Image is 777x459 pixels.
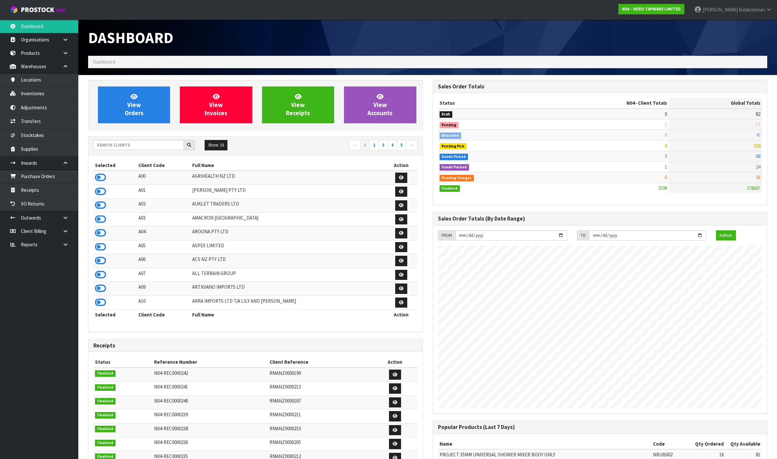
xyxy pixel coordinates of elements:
[191,160,385,171] th: Full Name
[191,212,385,226] td: AMACRON [GEOGRAPHIC_DATA]
[191,268,385,282] td: ALL TERRAIN GROUP
[154,398,188,404] span: N04-REC0000240
[95,440,116,446] span: Finalised
[397,140,406,150] a: 5
[154,439,188,445] span: N04-REC0000236
[270,411,301,418] span: RMANZ0000211
[406,140,417,150] a: →
[438,439,651,449] th: Name
[137,240,191,254] td: A05
[93,160,137,171] th: Selected
[191,254,385,268] td: ACS NZ PTY LTD
[137,199,191,213] td: A02
[756,111,760,117] span: 82
[270,370,301,376] span: RMANZ0000199
[191,171,385,185] td: AGRIHEALTH NZ LTD
[191,226,385,240] td: AROONA PTY LTD
[756,121,760,128] span: 17
[651,439,691,449] th: Code
[125,93,144,117] span: View Orders
[438,424,762,430] h3: Popular Products (Last 7 Days)
[93,357,152,367] th: Status
[93,59,115,65] span: Dashboard
[137,226,191,240] td: A04
[438,84,762,90] h3: Sales Order Totals
[205,140,227,150] button: Show: 10
[388,140,397,150] a: 4
[665,121,667,128] span: 1
[191,240,385,254] td: ASPEX LIMITED
[385,310,418,320] th: Action
[669,98,762,108] th: Global Totals
[260,140,418,151] nav: Page navigation
[725,439,762,449] th: Qty Available
[137,282,191,296] td: A09
[665,153,667,159] span: 3
[88,28,173,47] span: Dashboard
[756,132,760,138] span: 46
[262,86,334,124] a: ViewReceipts
[739,7,765,13] span: Balakrishnan
[440,132,461,139] span: Allocated
[98,86,170,124] a: ViewOrders
[21,6,54,14] span: ProStock
[440,154,468,160] span: Goods Picked
[716,230,736,241] button: Refresh
[137,268,191,282] td: A07
[270,384,301,390] span: RMANZ0000213
[95,370,116,377] span: Finalised
[756,164,760,170] span: 24
[93,310,137,320] th: Selected
[180,86,252,124] a: ViewInvoices
[754,143,760,149] span: 100
[545,98,669,108] th: - Client Totals
[665,174,667,180] span: 0
[268,357,373,367] th: Client Reference
[154,411,188,418] span: N04-REC0000239
[137,296,191,310] td: A10
[577,230,589,241] div: TO
[55,7,66,13] small: WMS
[191,199,385,213] td: AUKLET TRADERS LTD
[137,212,191,226] td: A03
[191,296,385,310] td: ARRA IMPORTS LTD T/A LILY AND [PERSON_NAME]
[658,185,667,191] span: 2598
[205,93,227,117] span: View Invoices
[154,384,188,390] span: N04-REC0000241
[747,185,760,191] span: 378687
[95,398,116,405] span: Finalised
[703,7,738,13] span: [PERSON_NAME]
[438,230,455,241] div: FROM
[270,425,301,432] span: RMANZ0000210
[360,140,370,150] a: 1
[154,370,188,376] span: N04-REC0000242
[440,185,460,192] span: Finalised
[286,93,310,117] span: View Receipts
[93,343,418,349] h3: Receipts
[373,357,417,367] th: Action
[344,86,416,124] a: ViewAccounts
[756,174,760,180] span: 36
[379,140,388,150] a: 3
[440,111,453,118] span: Draft
[93,140,184,150] input: Search clients
[270,439,301,445] span: RMANZ0000205
[622,6,681,12] strong: N04 - NERO TAPWARE LIMITED
[152,357,268,367] th: Reference Number
[665,111,667,117] span: 0
[367,93,393,117] span: View Accounts
[618,4,684,14] a: N04 - NERO TAPWARE LIMITED
[191,310,385,320] th: Full Name
[10,6,18,14] img: cube-alt.png
[137,254,191,268] td: A06
[95,384,116,391] span: Finalised
[349,140,361,150] a: ←
[756,153,760,159] span: 68
[440,175,474,181] span: Pending Charges
[154,425,188,432] span: N04-REC0000238
[270,398,301,404] span: RMANZ0000187
[438,98,545,108] th: Status
[665,132,667,138] span: 0
[95,426,116,432] span: Finalised
[95,412,116,419] span: Finalised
